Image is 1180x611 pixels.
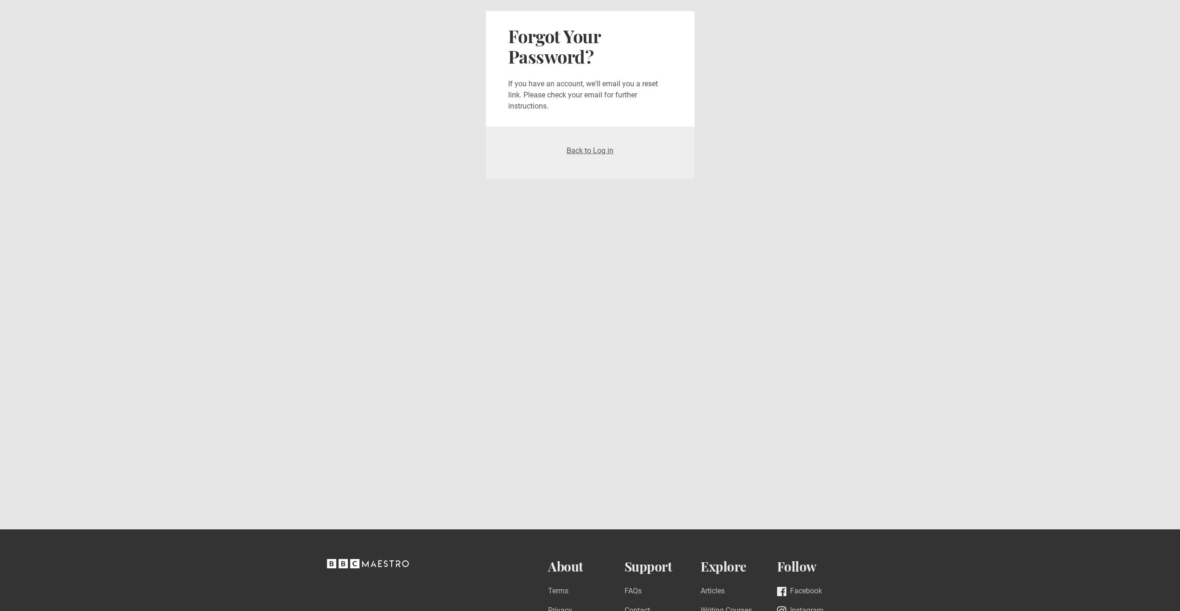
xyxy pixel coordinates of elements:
a: Terms [548,585,568,598]
h2: About [548,559,625,574]
a: Back to Log in [567,146,613,155]
h2: Explore [701,559,777,574]
a: BBC Maestro, back to top [327,562,409,571]
a: FAQs [625,585,642,598]
a: Articles [701,585,725,598]
h2: Follow [777,559,854,574]
svg: BBC Maestro, back to top [327,559,409,568]
p: If you have an account, we'll email you a reset link. Please check your email for further instruc... [508,78,672,112]
a: Facebook [777,585,822,598]
h2: Forgot Your Password? [508,26,672,67]
h2: Support [625,559,701,574]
